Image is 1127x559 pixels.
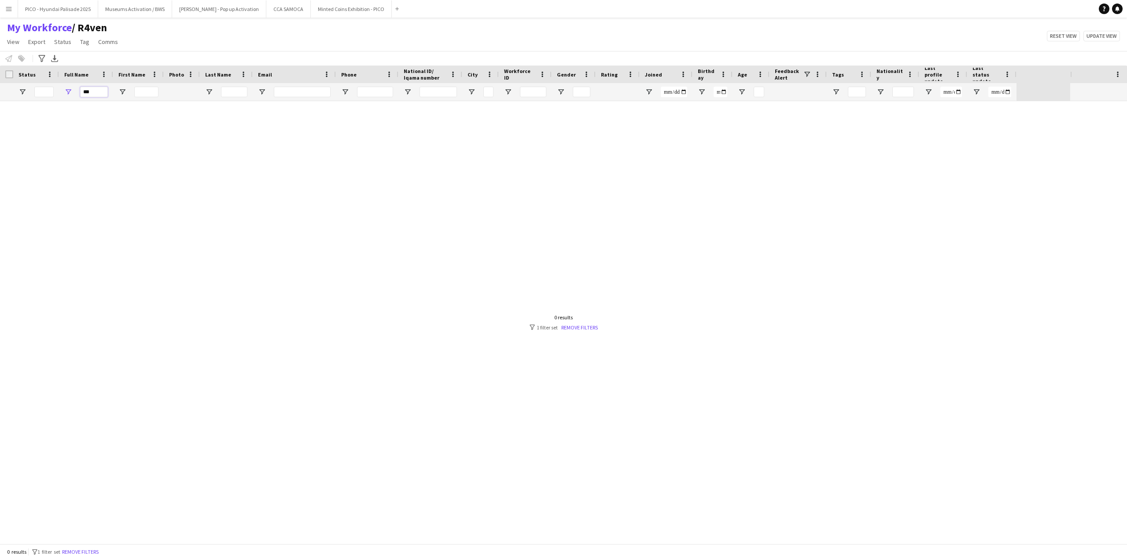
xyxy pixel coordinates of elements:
[18,88,26,96] button: Open Filter Menu
[258,71,272,78] span: Email
[504,68,536,81] span: Workforce ID
[738,71,747,78] span: Age
[28,38,45,46] span: Export
[95,36,122,47] a: Comms
[54,38,71,46] span: Status
[530,324,598,331] div: 1 filter set
[341,88,349,96] button: Open Filter Menu
[404,68,446,81] span: National ID/ Iqama number
[775,68,803,81] span: Feedback Alert
[266,0,311,18] button: CCA SAMOCA
[4,36,23,47] a: View
[832,88,840,96] button: Open Filter Menu
[520,87,546,97] input: Workforce ID Filter Input
[645,71,662,78] span: Joined
[754,87,764,97] input: Age Filter Input
[357,87,393,97] input: Phone Filter Input
[924,65,951,84] span: Last profile update
[972,88,980,96] button: Open Filter Menu
[1083,31,1120,41] button: Update view
[34,87,54,97] input: Status Filter Input
[169,71,184,78] span: Photo
[118,88,126,96] button: Open Filter Menu
[172,0,266,18] button: [PERSON_NAME] - Pop up Activation
[714,87,727,97] input: Birthday Filter Input
[561,324,598,331] a: Remove filters
[77,36,93,47] a: Tag
[60,547,100,557] button: Remove filters
[468,88,475,96] button: Open Filter Menu
[258,88,266,96] button: Open Filter Menu
[738,88,746,96] button: Open Filter Menu
[98,38,118,46] span: Comms
[557,88,565,96] button: Open Filter Menu
[972,65,1001,84] span: Last status update
[80,38,89,46] span: Tag
[64,88,72,96] button: Open Filter Menu
[72,21,107,34] span: R4ven
[573,87,590,97] input: Gender Filter Input
[698,68,717,81] span: Birthday
[698,88,706,96] button: Open Filter Menu
[7,38,19,46] span: View
[661,87,687,97] input: Joined Filter Input
[37,548,60,555] span: 1 filter set
[988,87,1011,97] input: Last status update Filter Input
[25,36,49,47] a: Export
[64,71,88,78] span: Full Name
[37,53,47,64] app-action-btn: Advanced filters
[118,71,145,78] span: First Name
[832,71,844,78] span: Tags
[134,87,158,97] input: First Name Filter Input
[18,0,98,18] button: PICO - Hyundai Palisade 2025
[877,88,884,96] button: Open Filter Menu
[892,87,914,97] input: Nationality Filter Input
[1047,31,1080,41] button: Reset view
[645,88,653,96] button: Open Filter Menu
[530,314,598,321] div: 0 results
[341,71,357,78] span: Phone
[221,87,247,97] input: Last Name Filter Input
[404,88,412,96] button: Open Filter Menu
[5,70,13,78] input: Column with Header Selection
[877,68,903,81] span: Nationality
[601,71,618,78] span: Rating
[80,87,108,97] input: Full Name Filter Input
[51,36,75,47] a: Status
[924,88,932,96] button: Open Filter Menu
[420,87,457,97] input: National ID/ Iqama number Filter Input
[311,0,392,18] button: Minted Coins Exhibition - PICO
[205,88,213,96] button: Open Filter Menu
[940,87,962,97] input: Last profile update Filter Input
[18,71,36,78] span: Status
[468,71,478,78] span: City
[274,87,331,97] input: Email Filter Input
[483,87,494,97] input: City Filter Input
[557,71,576,78] span: Gender
[98,0,172,18] button: Museums Activation / BWS
[49,53,60,64] app-action-btn: Export XLSX
[504,88,512,96] button: Open Filter Menu
[7,21,72,34] a: My Workforce
[205,71,231,78] span: Last Name
[848,87,866,97] input: Tags Filter Input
